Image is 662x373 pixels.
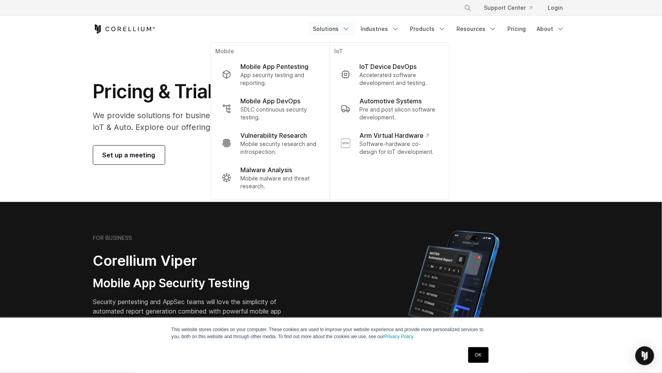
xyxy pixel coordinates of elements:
a: Mobile App DevOps SDLC continuous security testing. [215,92,325,126]
p: IoT [334,47,444,57]
a: Privacy Policy. [384,334,415,339]
a: Arm Virtual Hardware Software-hardware co-design for IoT development. [334,126,444,160]
a: Login [542,1,569,15]
a: IoT Device DevOps Accelerated software development and testing. [334,57,444,92]
h1: Pricing & Trials [93,80,405,103]
h6: FOR BUSINESS [93,234,132,241]
p: Mobile App Pentesting [240,62,308,71]
img: Corellium MATRIX automated report on iPhone showing app vulnerability test results across securit... [395,227,513,364]
div: Open Intercom Messenger [635,346,654,365]
a: Pricing [503,22,531,36]
p: SDLC continuous security testing. [240,106,318,121]
p: We provide solutions for businesses, research teams, community individuals, and IoT & Auto. Explo... [93,110,405,133]
a: OK [468,347,488,363]
span: Set up a meeting [103,150,155,160]
p: IoT Device DevOps [359,62,417,71]
h3: Mobile App Security Testing [93,276,294,291]
a: Resources [452,22,501,36]
a: Corellium Home [93,24,155,34]
p: Pre and post silicon software development. [359,106,438,121]
a: Support Center [478,1,539,15]
a: Products [406,22,451,36]
a: Industries [356,22,404,36]
p: Accelerated software development and testing. [359,71,438,87]
a: Vulnerability Research Mobile security research and introspection. [215,126,325,160]
p: App security testing and reporting. [240,71,318,87]
a: About [532,22,569,36]
p: Automotive Systems [359,96,422,106]
p: This website stores cookies on your computer. These cookies are used to improve your website expe... [171,326,491,340]
h2: Corellium Viper [93,252,294,270]
p: Mobile App DevOps [240,96,300,106]
a: Malware Analysis Mobile malware and threat research. [215,160,325,195]
a: Solutions [308,22,355,36]
div: Navigation Menu [308,22,569,36]
p: Mobile malware and threat research. [240,175,318,190]
p: Vulnerability Research [240,131,307,140]
a: Automotive Systems Pre and post silicon software development. [334,92,444,126]
p: Mobile [215,47,325,57]
button: Search [461,1,475,15]
a: Set up a meeting [93,146,165,164]
p: Malware Analysis [240,165,292,175]
a: Mobile App Pentesting App security testing and reporting. [215,57,325,92]
p: Software-hardware co-design for IoT development. [359,140,438,156]
p: Mobile security research and introspection. [240,140,318,156]
p: Arm Virtual Hardware [359,131,429,140]
p: Security pentesting and AppSec teams will love the simplicity of automated report generation comb... [93,297,294,325]
div: Navigation Menu [455,1,569,15]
